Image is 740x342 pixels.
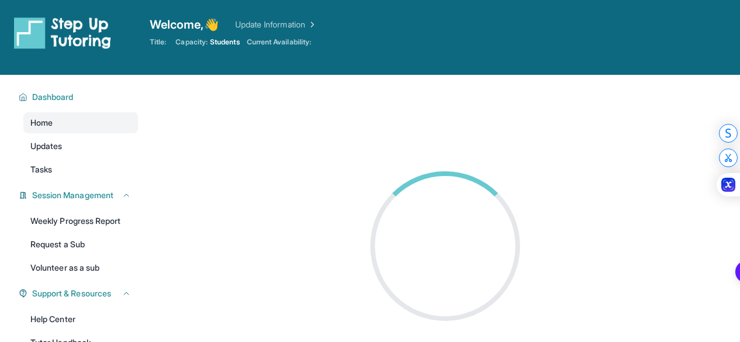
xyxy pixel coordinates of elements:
[23,112,138,133] a: Home
[210,37,240,47] span: Students
[30,140,63,152] span: Updates
[30,117,53,129] span: Home
[23,136,138,157] a: Updates
[27,288,131,299] button: Support & Resources
[32,288,111,299] span: Support & Resources
[23,234,138,255] a: Request a Sub
[305,19,317,30] img: Chevron Right
[235,19,317,30] a: Update Information
[14,16,111,49] img: logo
[150,37,166,47] span: Title:
[247,37,311,47] span: Current Availability:
[32,189,113,201] span: Session Management
[150,16,219,33] span: Welcome, 👋
[27,91,131,103] button: Dashboard
[23,257,138,278] a: Volunteer as a sub
[27,189,131,201] button: Session Management
[32,91,74,103] span: Dashboard
[23,309,138,330] a: Help Center
[30,164,52,175] span: Tasks
[175,37,208,47] span: Capacity:
[23,210,138,232] a: Weekly Progress Report
[23,159,138,180] a: Tasks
